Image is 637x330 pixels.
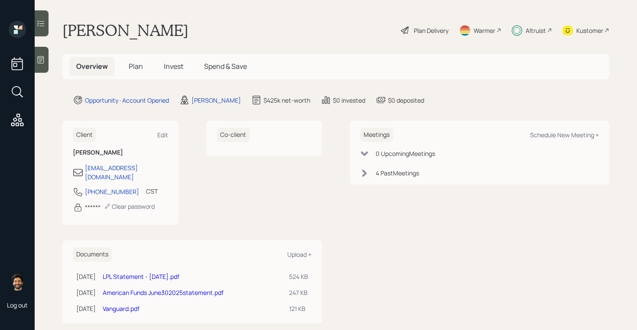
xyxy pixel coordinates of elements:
[474,26,495,35] div: Warmer
[73,149,168,156] h6: [PERSON_NAME]
[73,247,112,262] h6: Documents
[103,304,140,313] a: Vanguard.pdf
[289,272,308,281] div: 524 KB
[204,61,247,71] span: Spend & Save
[289,304,308,313] div: 121 KB
[333,96,365,105] div: $0 invested
[164,61,183,71] span: Invest
[62,21,188,40] h1: [PERSON_NAME]
[530,131,599,139] div: Schedule New Meeting +
[103,288,224,297] a: American Funds June302025statement.pdf
[526,26,546,35] div: Altruist
[287,250,312,259] div: Upload +
[376,168,419,178] div: 4 Past Meeting s
[129,61,143,71] span: Plan
[76,272,96,281] div: [DATE]
[76,61,108,71] span: Overview
[85,96,169,105] div: Opportunity · Account Opened
[103,272,179,281] a: LPL Statement - [DATE].pdf
[85,187,139,196] div: [PHONE_NUMBER]
[360,128,393,142] h6: Meetings
[388,96,424,105] div: $0 deposited
[414,26,448,35] div: Plan Delivery
[157,131,168,139] div: Edit
[576,26,603,35] div: Kustomer
[76,288,96,297] div: [DATE]
[7,301,28,309] div: Log out
[289,288,308,297] div: 247 KB
[217,128,250,142] h6: Co-client
[73,128,96,142] h6: Client
[263,96,310,105] div: $425k net-worth
[376,149,435,158] div: 0 Upcoming Meeting s
[76,304,96,313] div: [DATE]
[146,187,158,196] div: CST
[192,96,241,105] div: [PERSON_NAME]
[85,163,168,181] div: [EMAIL_ADDRESS][DOMAIN_NAME]
[104,202,155,210] div: Clear password
[9,273,26,291] img: eric-schwartz-headshot.png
